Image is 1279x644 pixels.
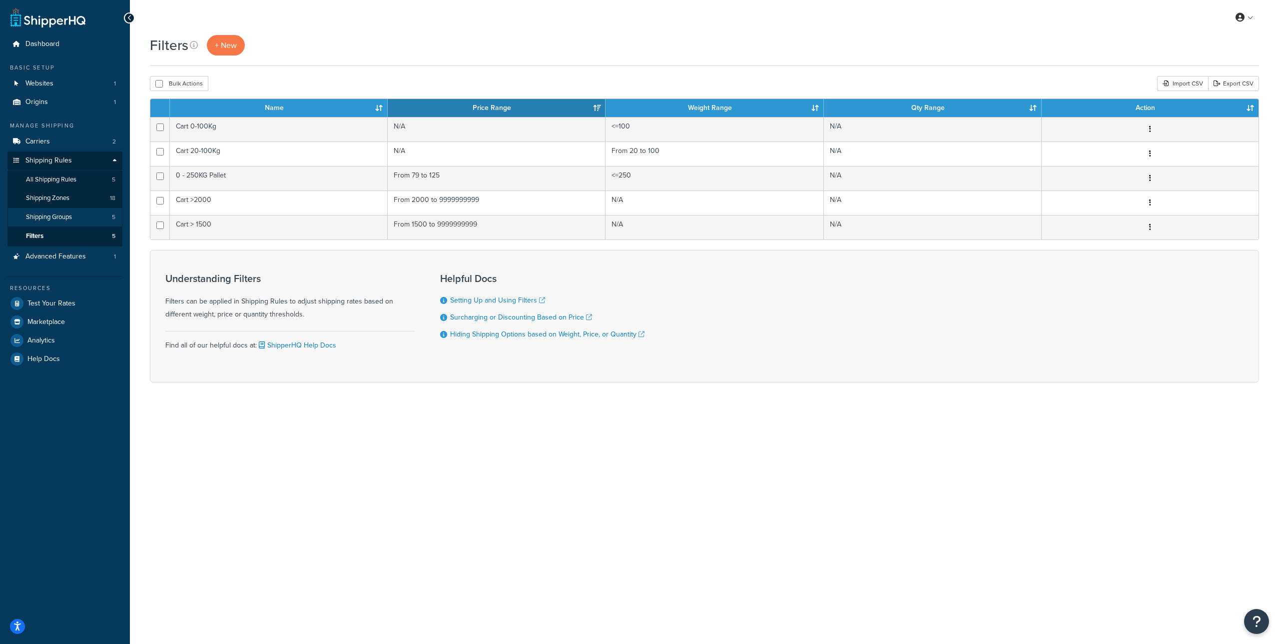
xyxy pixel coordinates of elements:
[112,175,115,184] span: 5
[7,294,122,312] a: Test Your Rates
[450,312,592,322] a: Surcharging or Discounting Based on Price
[112,137,116,146] span: 2
[7,121,122,130] div: Manage Shipping
[27,336,55,345] span: Analytics
[7,93,122,111] li: Origins
[7,313,122,331] a: Marketplace
[388,99,606,117] th: Price Range: activate to sort column ascending
[114,252,116,261] span: 1
[114,79,116,88] span: 1
[824,215,1042,239] td: N/A
[824,99,1042,117] th: Qty Range: activate to sort column ascending
[7,151,122,170] a: Shipping Rules
[110,194,115,202] span: 18
[388,215,606,239] td: From 1500 to 9999999999
[824,166,1042,190] td: N/A
[7,189,122,207] li: Shipping Zones
[7,93,122,111] a: Origins 1
[7,170,122,189] li: All Shipping Rules
[606,99,823,117] th: Weight Range: activate to sort column ascending
[26,213,72,221] span: Shipping Groups
[215,39,237,51] span: + New
[1042,99,1259,117] th: Action: activate to sort column ascending
[7,189,122,207] a: Shipping Zones 18
[7,170,122,189] a: All Shipping Rules 5
[150,76,208,91] button: Bulk Actions
[1208,76,1259,91] a: Export CSV
[7,74,122,93] a: Websites 1
[388,190,606,215] td: From 2000 to 9999999999
[114,98,116,106] span: 1
[170,190,388,215] td: Cart >2000
[170,99,388,117] th: Name: activate to sort column ascending
[606,215,823,239] td: N/A
[7,132,122,151] a: Carriers 2
[26,175,76,184] span: All Shipping Rules
[824,117,1042,141] td: N/A
[27,318,65,326] span: Marketplace
[112,213,115,221] span: 5
[450,295,545,305] a: Setting Up and Using Filters
[7,74,122,93] li: Websites
[388,141,606,166] td: N/A
[170,166,388,190] td: 0 - 250KG Pallet
[7,151,122,246] li: Shipping Rules
[25,252,86,261] span: Advanced Features
[7,331,122,349] a: Analytics
[440,273,644,284] h3: Helpful Docs
[25,156,72,165] span: Shipping Rules
[165,331,415,352] div: Find all of our helpful docs at:
[207,35,245,55] a: + New
[388,117,606,141] td: N/A
[7,284,122,292] div: Resources
[824,141,1042,166] td: N/A
[25,40,59,48] span: Dashboard
[170,215,388,239] td: Cart > 1500
[7,247,122,266] a: Advanced Features 1
[7,208,122,226] a: Shipping Groups 5
[7,227,122,245] a: Filters 5
[1157,76,1208,91] div: Import CSV
[26,194,69,202] span: Shipping Zones
[450,329,644,339] a: Hiding Shipping Options based on Weight, Price, or Quantity
[7,208,122,226] li: Shipping Groups
[1244,609,1269,634] button: Open Resource Center
[27,299,75,308] span: Test Your Rates
[170,141,388,166] td: Cart 20-100Kg
[606,141,823,166] td: From 20 to 100
[7,63,122,72] div: Basic Setup
[606,117,823,141] td: <=100
[606,190,823,215] td: N/A
[606,166,823,190] td: <=250
[25,137,50,146] span: Carriers
[26,232,43,240] span: Filters
[165,273,415,321] div: Filters can be applied in Shipping Rules to adjust shipping rates based on different weight, pric...
[7,350,122,368] a: Help Docs
[7,132,122,151] li: Carriers
[25,79,53,88] span: Websites
[27,355,60,363] span: Help Docs
[170,117,388,141] td: Cart 0-100Kg
[388,166,606,190] td: From 79 to 125
[112,232,115,240] span: 5
[25,98,48,106] span: Origins
[10,7,85,27] a: ShipperHQ Home
[150,35,188,55] h1: Filters
[7,35,122,53] a: Dashboard
[7,247,122,266] li: Advanced Features
[257,340,336,350] a: ShipperHQ Help Docs
[7,227,122,245] li: Filters
[824,190,1042,215] td: N/A
[165,273,415,284] h3: Understanding Filters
